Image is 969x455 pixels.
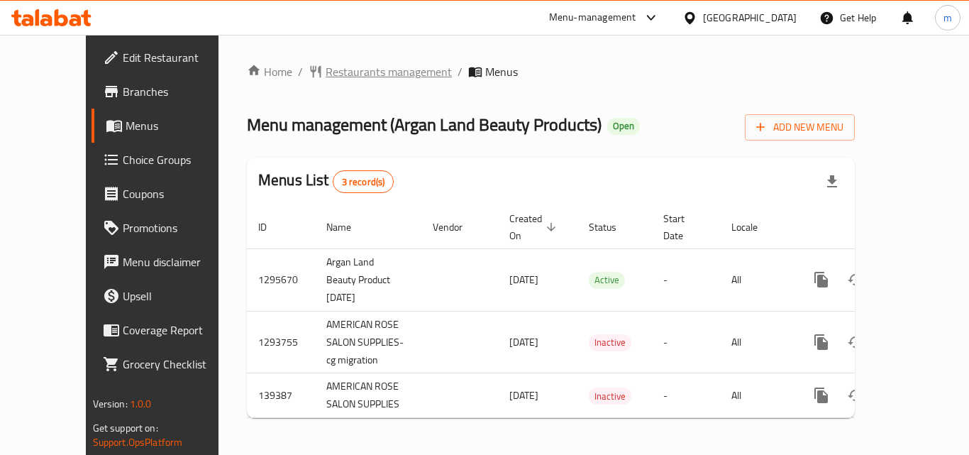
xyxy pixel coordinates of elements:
span: Menu management ( Argan Land Beauty Products ) [247,109,602,141]
span: m [943,10,952,26]
span: Grocery Checklist [123,356,236,373]
div: Total records count [333,170,394,193]
span: Get support on: [93,419,158,437]
td: AMERICAN ROSE SALON SUPPLIES [315,373,421,418]
span: Upsell [123,287,236,305]
button: Change Status [838,378,873,412]
td: All [720,373,793,418]
td: AMERICAN ROSE SALON SUPPLIES-cg migration [315,311,421,373]
li: / [458,63,463,80]
table: enhanced table [247,206,952,419]
td: - [652,311,720,373]
span: Start Date [663,210,703,244]
span: Version: [93,395,128,413]
span: Created On [509,210,560,244]
td: All [720,248,793,311]
span: 1.0.0 [130,395,152,413]
td: 1295670 [247,248,315,311]
a: Grocery Checklist [92,347,248,381]
span: 3 record(s) [333,175,394,189]
span: Vendor [433,219,481,236]
span: ID [258,219,285,236]
div: Inactive [589,388,631,405]
div: Export file [815,165,849,199]
a: Coverage Report [92,313,248,347]
div: [GEOGRAPHIC_DATA] [703,10,797,26]
span: Status [589,219,635,236]
td: All [720,311,793,373]
a: Edit Restaurant [92,40,248,75]
span: [DATE] [509,333,538,351]
span: Edit Restaurant [123,49,236,66]
span: [DATE] [509,270,538,289]
span: Menu disclaimer [123,253,236,270]
td: 1293755 [247,311,315,373]
span: Promotions [123,219,236,236]
span: Active [589,272,625,288]
span: Inactive [589,334,631,351]
span: Choice Groups [123,151,236,168]
span: Coverage Report [123,322,236,339]
a: Home [247,63,292,80]
button: more [804,325,838,359]
a: Menu disclaimer [92,245,248,279]
button: Change Status [838,263,873,297]
td: 139387 [247,373,315,418]
th: Actions [793,206,952,249]
h2: Menus List [258,170,394,193]
a: Upsell [92,279,248,313]
span: Locale [731,219,776,236]
span: Coupons [123,185,236,202]
a: Choice Groups [92,143,248,177]
span: Open [607,120,640,132]
a: Restaurants management [309,63,452,80]
span: Branches [123,83,236,100]
span: Inactive [589,388,631,405]
span: Name [326,219,370,236]
a: Branches [92,75,248,109]
div: Inactive [589,334,631,351]
a: Menus [92,109,248,143]
span: Add New Menu [756,119,843,136]
a: Coupons [92,177,248,211]
div: Active [589,272,625,289]
button: more [804,263,838,297]
td: - [652,373,720,418]
li: / [298,63,303,80]
a: Support.OpsPlatform [93,433,183,451]
button: more [804,378,838,412]
span: Menus [485,63,518,80]
div: Menu-management [549,9,636,26]
span: [DATE] [509,386,538,405]
button: Change Status [838,325,873,359]
a: Promotions [92,211,248,245]
div: Open [607,118,640,135]
td: - [652,248,720,311]
span: Menus [126,117,236,134]
span: Restaurants management [326,63,452,80]
button: Add New Menu [745,114,855,141]
td: Argan Land Beauty Product [DATE] [315,248,421,311]
nav: breadcrumb [247,63,855,80]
